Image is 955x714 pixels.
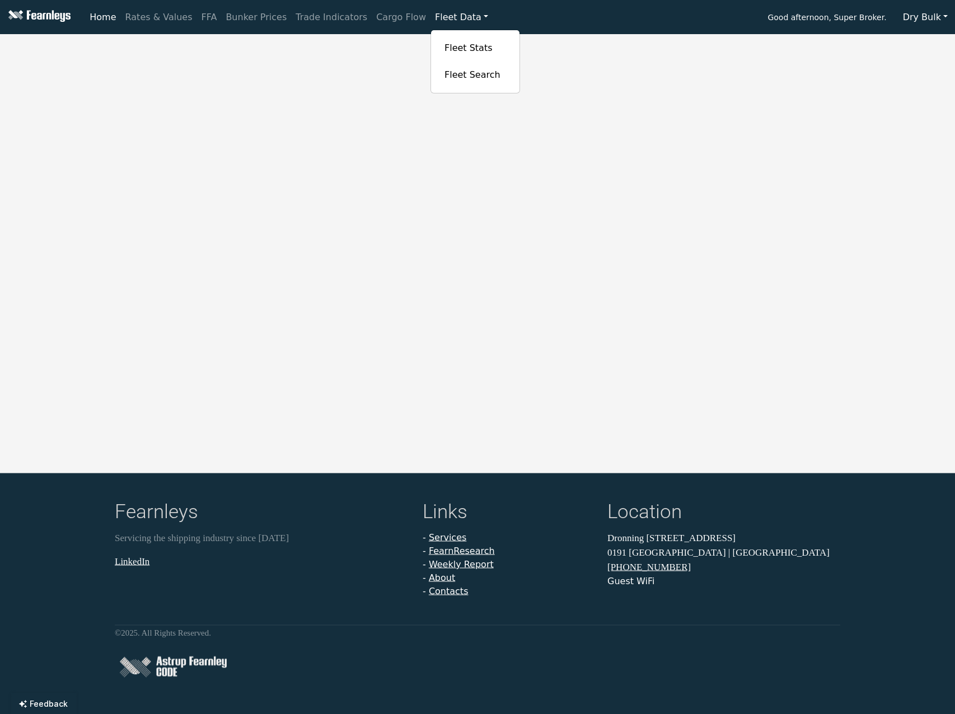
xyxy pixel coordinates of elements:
[607,562,691,572] a: [PHONE_NUMBER]
[429,546,495,556] a: FearnResearch
[423,585,594,598] li: -
[115,628,211,637] small: © 2025 . All Rights Reserved.
[429,586,469,596] a: Contacts
[85,6,120,29] a: Home
[423,500,594,527] h4: Links
[423,544,594,558] li: -
[430,30,520,93] div: Fleet Data
[372,6,430,29] a: Cargo Flow
[431,35,519,62] a: Fleet Stats
[429,572,455,583] a: About
[197,6,222,29] a: FFA
[440,64,511,86] a: Fleet Search
[607,531,840,546] p: Dronning [STREET_ADDRESS]
[121,6,197,29] a: Rates & Values
[429,559,494,570] a: Weekly Report
[115,531,409,546] p: Servicing the shipping industry since [DATE]
[896,7,955,28] button: Dry Bulk
[607,575,654,588] button: Guest WiFi
[607,500,840,527] h4: Location
[440,37,511,59] a: Fleet Stats
[6,10,71,24] img: Fearnleys Logo
[291,6,372,29] a: Trade Indicators
[423,558,594,571] li: -
[115,500,409,527] h4: Fearnleys
[430,6,493,29] a: Fleet Data
[221,6,291,29] a: Bunker Prices
[423,571,594,585] li: -
[115,556,149,566] a: LinkedIn
[431,62,519,88] a: Fleet Search
[429,532,466,543] a: Services
[767,9,886,28] span: Good afternoon, Super Broker.
[607,545,840,560] p: 0191 [GEOGRAPHIC_DATA] | [GEOGRAPHIC_DATA]
[423,531,594,544] li: -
